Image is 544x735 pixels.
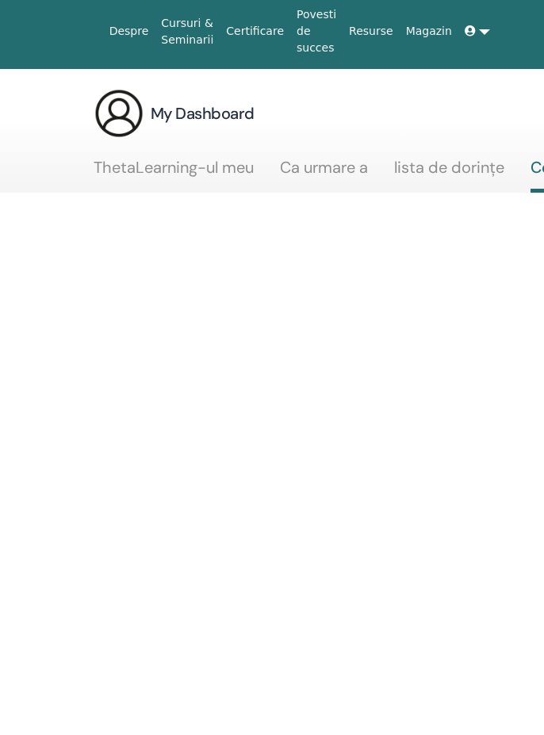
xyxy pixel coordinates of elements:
[94,88,144,139] img: generic-user-icon.jpg
[151,102,255,124] h3: My Dashboard
[94,158,254,189] a: ThetaLearning-ul meu
[155,9,220,55] a: Cursuri & Seminarii
[343,17,400,46] a: Resurse
[220,17,290,46] a: Certificare
[103,17,155,46] a: Despre
[394,158,504,189] a: lista de dorințe
[280,158,368,189] a: Ca urmare a
[400,17,458,46] a: Magazin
